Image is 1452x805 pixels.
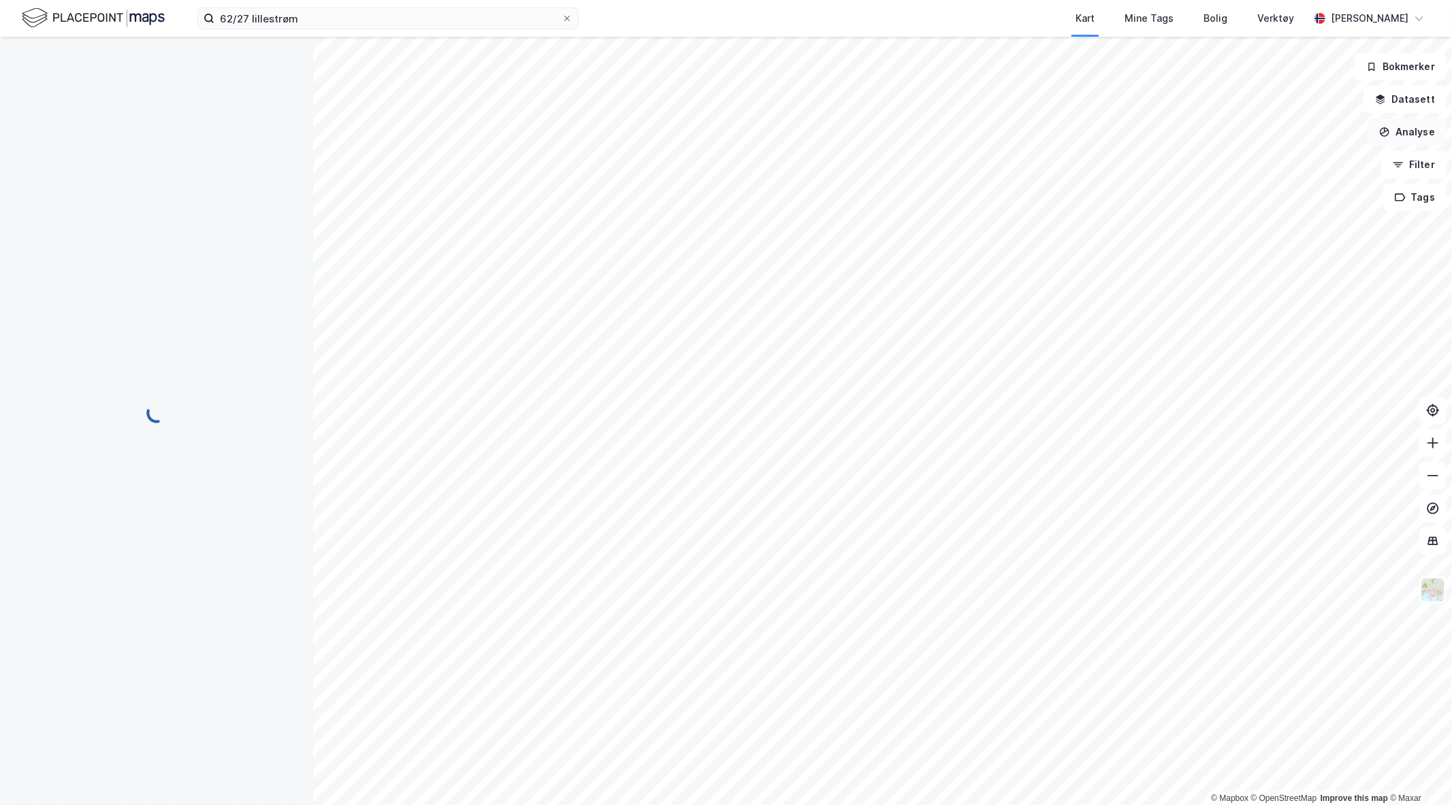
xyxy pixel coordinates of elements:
[1355,53,1447,80] button: Bokmerker
[1211,793,1248,803] a: Mapbox
[1383,184,1447,211] button: Tags
[22,6,165,30] img: logo.f888ab2527a4732fd821a326f86c7f29.svg
[1420,577,1446,603] img: Z
[1251,793,1317,803] a: OpenStreetMap
[1364,86,1447,113] button: Datasett
[1204,10,1227,27] div: Bolig
[1368,118,1447,146] button: Analyse
[214,8,562,29] input: Søk på adresse, matrikkel, gårdeiere, leietakere eller personer
[1076,10,1095,27] div: Kart
[1384,740,1452,805] iframe: Chat Widget
[1321,793,1388,803] a: Improve this map
[1257,10,1294,27] div: Verktøy
[146,402,167,424] img: spinner.a6d8c91a73a9ac5275cf975e30b51cfb.svg
[1381,151,1447,178] button: Filter
[1331,10,1408,27] div: [PERSON_NAME]
[1384,740,1452,805] div: Kontrollprogram for chat
[1125,10,1174,27] div: Mine Tags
